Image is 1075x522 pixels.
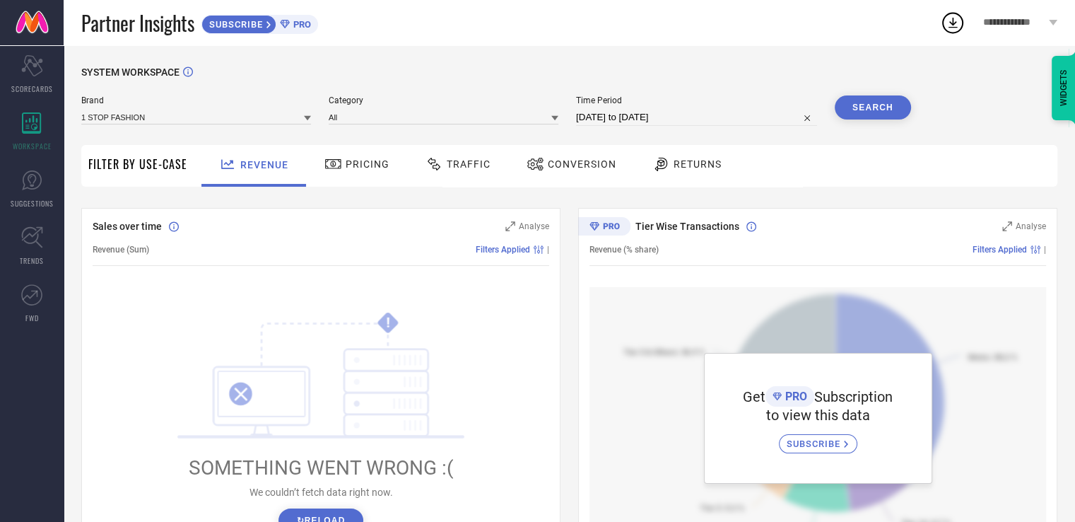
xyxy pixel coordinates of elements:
[13,141,52,151] span: WORKSPACE
[202,19,266,30] span: SUBSCRIBE
[1044,245,1046,255] span: |
[505,221,515,231] svg: Zoom
[548,158,616,170] span: Conversion
[346,158,389,170] span: Pricing
[476,245,530,255] span: Filters Applied
[447,158,490,170] span: Traffic
[25,313,39,323] span: FWD
[81,95,311,105] span: Brand
[249,487,393,498] span: We couldn’t fetch data right now.
[519,221,549,231] span: Analyse
[189,456,454,480] span: SOMETHING WENT WRONG :(
[766,407,870,424] span: to view this data
[576,95,817,105] span: Time Period
[290,19,311,30] span: PRO
[674,158,722,170] span: Returns
[329,95,558,105] span: Category
[782,390,807,403] span: PRO
[93,245,149,255] span: Revenue (Sum)
[201,11,318,34] a: SUBSCRIBEPRO
[779,424,857,453] a: SUBSCRIBE
[547,245,549,255] span: |
[635,221,739,232] span: Tier Wise Transactions
[940,10,965,35] div: Open download list
[81,66,180,78] span: SYSTEM WORKSPACE
[743,388,765,405] span: Get
[11,198,54,209] span: SUGGESTIONS
[93,221,162,232] span: Sales over time
[20,255,44,266] span: TRENDS
[576,109,817,126] input: Select time period
[589,245,659,255] span: Revenue (% share)
[578,217,630,238] div: Premium
[240,159,288,170] span: Revenue
[11,83,53,94] span: SCORECARDS
[787,439,844,449] span: SUBSCRIBE
[81,8,194,37] span: Partner Insights
[1016,221,1046,231] span: Analyse
[973,245,1027,255] span: Filters Applied
[814,388,893,405] span: Subscription
[88,156,187,173] span: Filter By Use-Case
[387,315,390,331] tspan: !
[1002,221,1012,231] svg: Zoom
[835,95,911,120] button: Search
